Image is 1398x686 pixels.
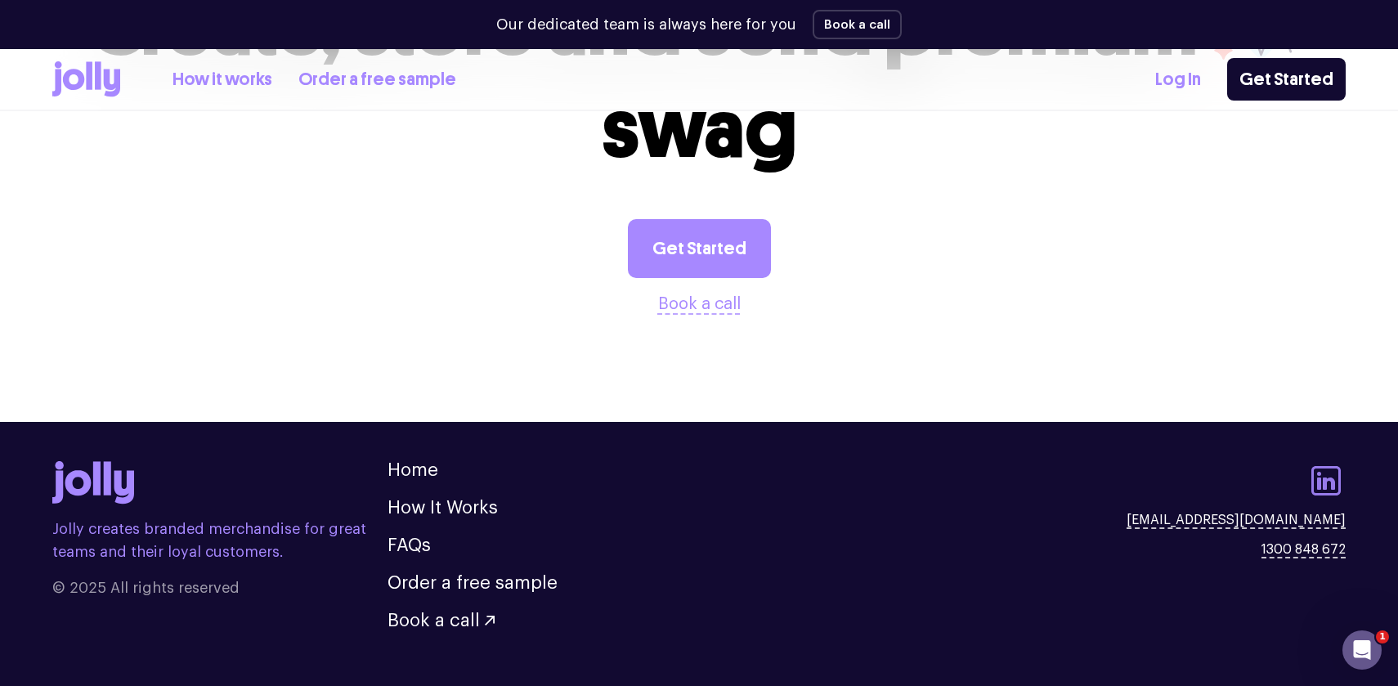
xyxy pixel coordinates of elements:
[1155,66,1201,93] a: Log In
[496,14,796,36] p: Our dedicated team is always here for you
[388,461,438,479] a: Home
[1376,630,1389,643] span: 1
[602,79,797,178] span: swag
[1342,630,1382,670] iframe: Intercom live chat
[52,576,388,599] span: © 2025 All rights reserved
[813,10,902,39] button: Book a call
[173,66,272,93] a: How it works
[658,291,741,317] button: Book a call
[1261,540,1346,559] a: 1300 848 672
[388,536,431,554] a: FAQs
[628,219,771,278] a: Get Started
[388,574,558,592] a: Order a free sample
[388,612,495,630] button: Book a call
[298,66,456,93] a: Order a free sample
[52,518,388,563] p: Jolly creates branded merchandise for great teams and their loyal customers.
[388,499,498,517] a: How It Works
[1127,510,1346,530] a: [EMAIL_ADDRESS][DOMAIN_NAME]
[1227,58,1346,101] a: Get Started
[388,612,480,630] span: Book a call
